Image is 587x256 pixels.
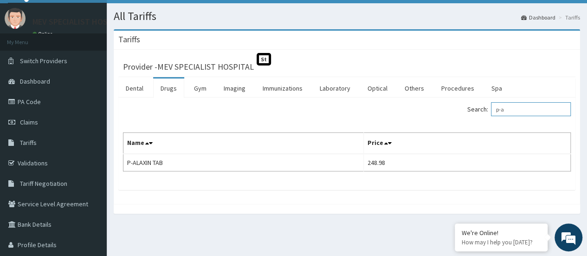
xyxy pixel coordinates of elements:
[257,53,271,66] span: St
[187,79,214,98] a: Gym
[484,79,510,98] a: Spa
[118,35,140,44] h3: Tariffs
[462,229,541,237] div: We're Online!
[491,102,571,116] input: Search:
[17,46,38,70] img: d_794563401_company_1708531726252_794563401
[255,79,310,98] a: Immunizations
[216,79,253,98] a: Imaging
[20,179,67,188] span: Tariff Negotiation
[118,79,151,98] a: Dental
[462,238,541,246] p: How may I help you today?
[312,79,358,98] a: Laboratory
[20,77,50,85] span: Dashboard
[20,57,67,65] span: Switch Providers
[363,154,570,171] td: 248.98
[521,13,555,21] a: Dashboard
[32,18,128,26] p: MEV SPECIALIST HOSPITAL
[48,52,156,64] div: Chat with us now
[5,163,177,196] textarea: Type your message and hit 'Enter'
[556,13,580,21] li: Tariffs
[114,10,580,22] h1: All Tariffs
[363,133,570,154] th: Price
[123,154,364,171] td: P-ALAXIN TAB
[467,102,571,116] label: Search:
[360,79,395,98] a: Optical
[397,79,432,98] a: Others
[54,72,128,165] span: We're online!
[434,79,482,98] a: Procedures
[32,31,55,37] a: Online
[20,138,37,147] span: Tariffs
[152,5,174,27] div: Minimize live chat window
[123,133,364,154] th: Name
[5,8,26,29] img: User Image
[20,118,38,126] span: Claims
[153,79,184,98] a: Drugs
[123,63,254,71] h3: Provider - MEV SPECIALIST HOSPITAL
